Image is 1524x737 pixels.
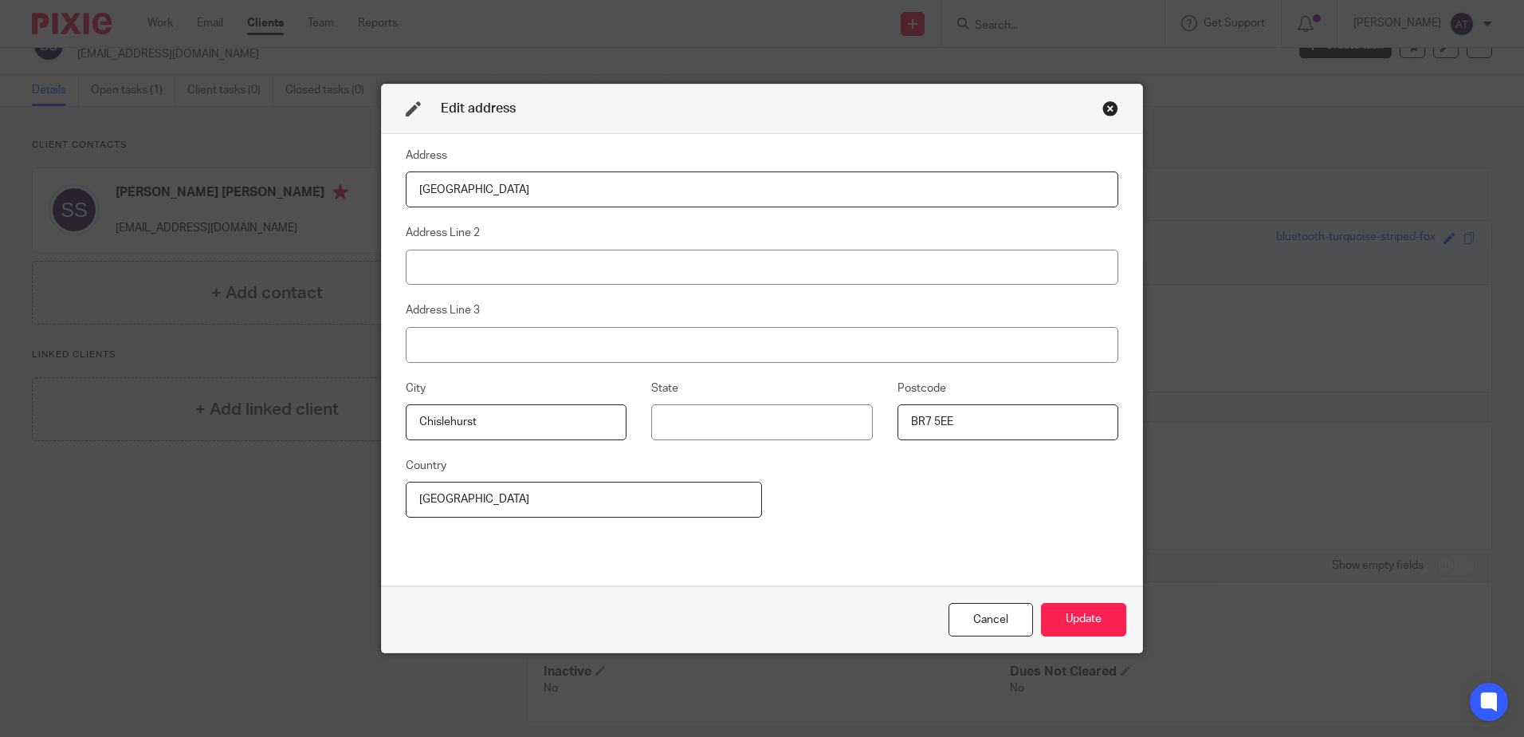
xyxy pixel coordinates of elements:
[406,225,480,241] label: Address Line 2
[1102,100,1118,116] div: Close this dialog window
[406,458,446,474] label: Country
[1041,603,1126,637] button: Update
[406,380,426,396] label: City
[651,380,678,396] label: State
[406,148,447,164] label: Address
[949,603,1033,637] div: Close this dialog window
[441,102,516,115] span: Edit address
[898,380,946,396] label: Postcode
[406,302,480,318] label: Address Line 3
